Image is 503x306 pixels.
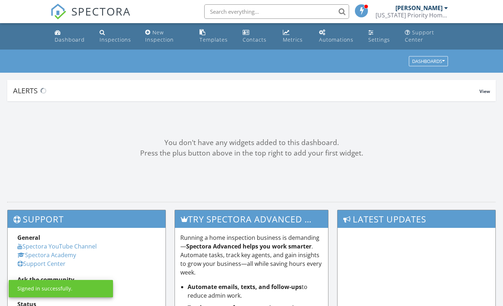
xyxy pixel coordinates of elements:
[243,36,267,43] div: Contacts
[17,260,66,268] a: Support Center
[319,36,353,43] div: Automations
[479,88,490,94] span: View
[71,4,131,19] span: SPECTORA
[365,26,396,47] a: Settings
[7,137,496,148] div: You don't have any widgets added to this dashboard.
[376,12,448,19] div: Colorado Priority Home Inspection
[175,210,328,228] h3: Try spectora advanced [DATE]
[50,10,131,25] a: SPECTORA
[200,36,228,43] div: Templates
[13,86,479,95] div: Alerts
[142,26,191,47] a: New Inspection
[180,233,323,277] p: Running a home inspection business is demanding— . Automate tasks, track key agents, and gain ins...
[409,56,448,67] button: Dashboards
[186,242,311,250] strong: Spectora Advanced helps you work smarter
[188,282,323,300] li: to reduce admin work.
[316,26,359,47] a: Automations (Basic)
[97,26,137,47] a: Inspections
[283,36,303,43] div: Metrics
[280,26,311,47] a: Metrics
[100,36,131,43] div: Inspections
[240,26,274,47] a: Contacts
[405,29,434,43] div: Support Center
[52,26,91,47] a: Dashboard
[412,59,445,64] div: Dashboards
[145,29,174,43] div: New Inspection
[188,283,302,291] strong: Automate emails, texts, and follow-ups
[17,234,40,242] strong: General
[197,26,234,47] a: Templates
[17,275,156,284] div: Ask the community
[55,36,85,43] div: Dashboard
[395,4,443,12] div: [PERSON_NAME]
[17,285,72,292] div: Signed in successfully.
[7,148,496,158] div: Press the plus button above in the top right to add your first widget.
[402,26,451,47] a: Support Center
[8,210,165,228] h3: Support
[204,4,349,19] input: Search everything...
[17,242,97,250] a: Spectora YouTube Channel
[368,36,390,43] div: Settings
[338,210,495,228] h3: Latest Updates
[17,251,76,259] a: Spectora Academy
[50,4,66,20] img: The Best Home Inspection Software - Spectora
